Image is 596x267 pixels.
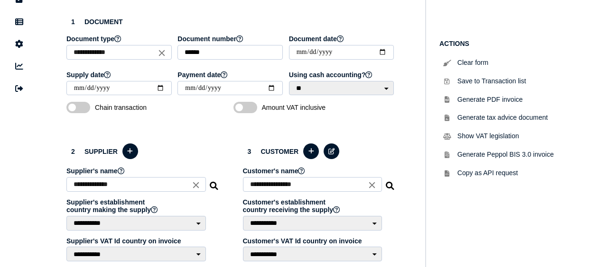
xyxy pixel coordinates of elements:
[289,35,395,43] label: Document date
[367,179,377,190] i: Close
[9,79,29,98] button: Sign out
[439,40,563,47] h1: Actions
[289,71,395,79] label: Using cash accounting?
[66,35,173,43] label: Document type
[66,198,207,214] label: Supplier's establishment country making the supply
[9,34,29,54] button: Manage settings
[66,167,207,175] label: Supplier's name
[191,179,201,190] i: Close
[66,71,173,79] label: Supply date
[303,143,319,159] button: Add a new customer to the database
[66,15,395,28] h3: Document
[66,145,80,158] div: 2
[157,47,167,58] i: Close
[66,142,219,160] h3: Supplier
[9,12,29,32] button: Data manager
[243,145,256,158] div: 3
[243,237,384,245] label: Customer's VAT Id country on invoice
[66,15,80,28] div: 1
[122,143,138,159] button: Add a new supplier to the database
[177,35,284,43] label: Document number
[95,104,195,111] span: Chain transaction
[262,104,362,111] span: Amount VAT inclusive
[243,198,384,214] label: Customer's establishment country receiving the supply
[210,179,219,187] i: Search for a dummy seller
[324,143,339,159] button: Edit selected customer in the database
[243,167,384,175] label: Customer's name
[9,56,29,76] button: Insights
[66,35,173,66] app-field: Select a document type
[243,142,396,160] h3: Customer
[177,71,284,79] label: Payment date
[386,179,395,187] i: Search for a dummy customer
[66,237,207,245] label: Supplier's VAT Id country on invoice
